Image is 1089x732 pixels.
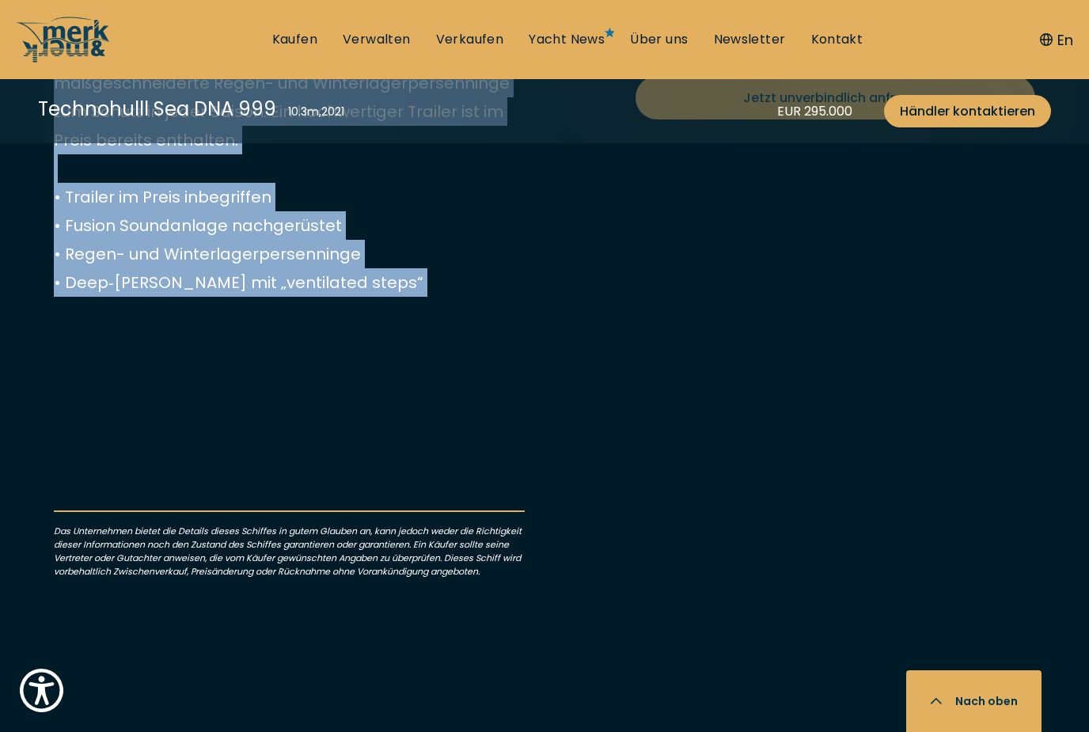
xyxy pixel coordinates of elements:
[811,31,863,48] a: Kontakt
[884,95,1051,127] a: Händler kontaktieren
[343,31,411,48] a: Verwalten
[38,95,276,123] div: Technohulll Sea DNA 999
[900,101,1035,121] span: Händler kontaktieren
[714,31,786,48] a: Newsletter
[1040,29,1073,51] button: En
[529,31,605,48] a: Yacht News
[777,101,852,121] div: EUR 295.000
[54,510,525,578] p: Das Unternehmen bietet die Details dieses Schiffes in gutem Glauben an, kann jedoch weder die Ric...
[288,104,344,120] div: 10.3 m , 2021
[630,31,688,48] a: Über uns
[906,670,1042,732] button: Nach oben
[436,31,504,48] a: Verkaufen
[272,31,317,48] a: Kaufen
[16,665,67,716] button: Show Accessibility Preferences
